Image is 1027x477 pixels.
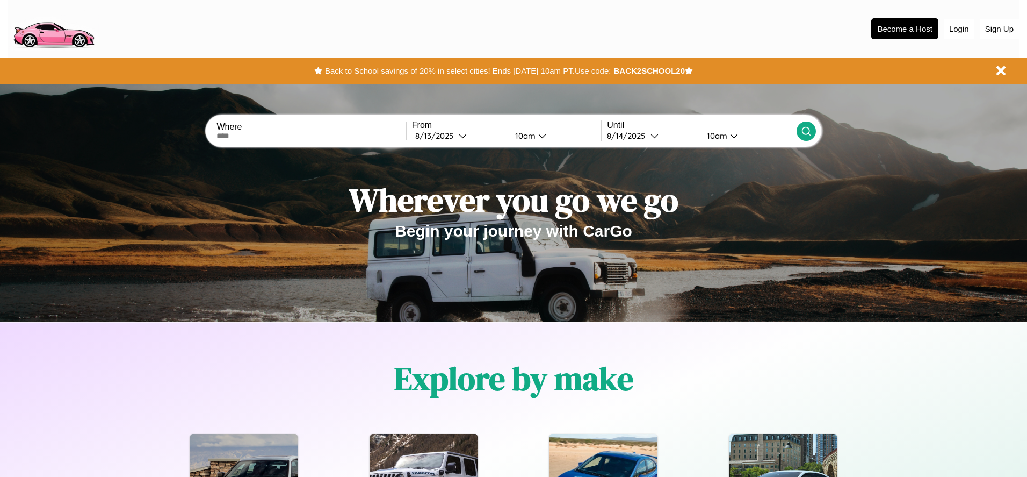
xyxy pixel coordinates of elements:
div: 10am [701,131,730,141]
div: 8 / 13 / 2025 [415,131,459,141]
b: BACK2SCHOOL20 [613,66,685,75]
button: Sign Up [980,19,1019,39]
button: Become a Host [871,18,938,39]
button: Login [944,19,974,39]
label: From [412,120,601,130]
button: 8/13/2025 [412,130,507,141]
div: 10am [510,131,538,141]
label: Until [607,120,796,130]
button: Back to School savings of 20% in select cities! Ends [DATE] 10am PT.Use code: [322,63,613,79]
button: 10am [507,130,601,141]
h1: Explore by make [394,357,633,401]
div: 8 / 14 / 2025 [607,131,650,141]
label: Where [216,122,406,132]
img: logo [8,5,99,51]
button: 10am [698,130,796,141]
